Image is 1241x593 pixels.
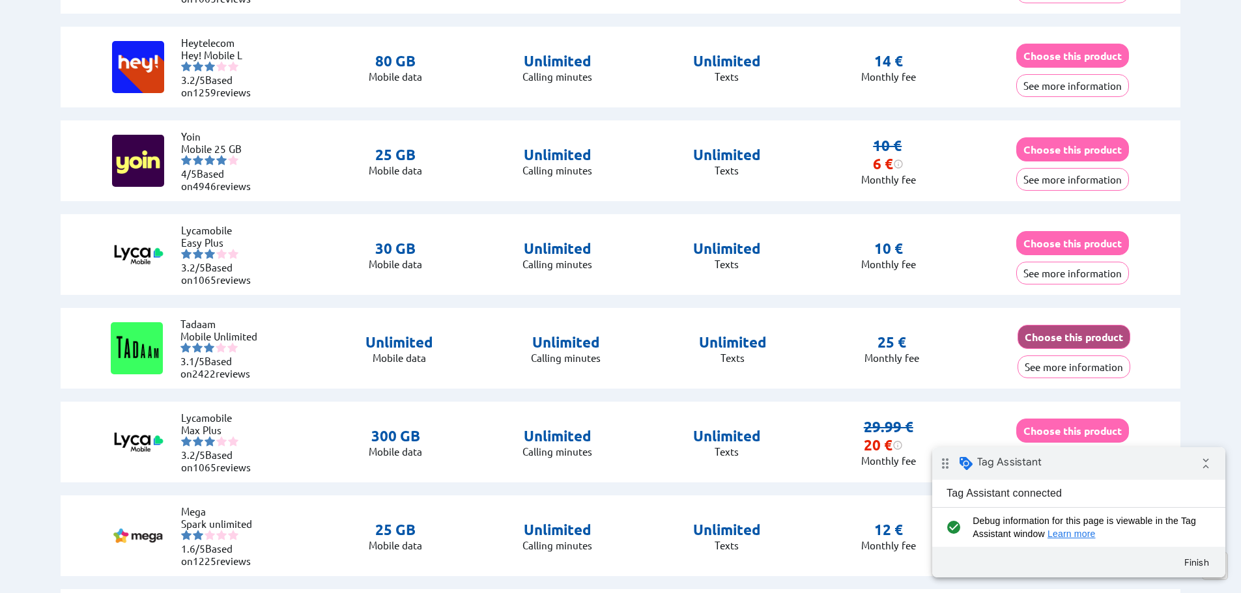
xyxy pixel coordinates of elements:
[112,416,164,468] img: Logo of Lycamobile
[193,180,216,192] span: 4946
[205,436,215,447] img: starnr3
[699,333,767,352] p: Unlimited
[693,70,761,83] p: Texts
[1016,231,1129,255] button: Choose this product
[181,542,259,567] li: Based on reviews
[181,155,192,165] img: starnr1
[874,240,903,258] p: 10 €
[180,355,259,379] li: Based on reviews
[228,249,238,259] img: starnr5
[193,249,203,259] img: starnr2
[369,539,422,551] p: Mobile data
[369,164,422,176] p: Mobile data
[193,273,216,286] span: 1065
[181,411,259,424] li: Lycamobile
[369,146,422,164] p: 25 GB
[1018,331,1130,343] a: Choose this product
[227,342,238,353] img: starnr5
[693,445,761,458] p: Texts
[181,261,259,286] li: Based on reviews
[1016,137,1129,161] button: Choose this product
[531,333,601,352] p: Unlimited
[181,224,259,236] li: Lycamobile
[522,539,592,551] p: Calling minutes
[892,440,903,450] img: information
[112,135,164,187] img: Logo of Yoin
[874,521,903,539] p: 12 €
[1016,424,1129,437] a: Choose this product
[181,74,259,98] li: Based on reviews
[193,86,216,98] span: 1259
[181,167,259,192] li: Based on reviews
[181,249,192,259] img: starnr1
[216,155,227,165] img: starnr4
[181,505,259,517] li: Mega
[861,539,916,551] p: Monthly fee
[228,530,238,540] img: starnr5
[216,530,227,540] img: starnr4
[1016,237,1129,249] a: Choose this product
[693,258,761,270] p: Texts
[365,352,433,364] p: Mobile data
[216,249,227,259] img: starnr4
[181,236,259,249] li: Easy Plus
[181,424,259,436] li: Max Plus
[204,342,214,353] img: starnr3
[861,70,916,83] p: Monthly fee
[365,333,433,352] p: Unlimited
[193,436,203,447] img: starnr2
[115,81,164,92] a: Learn more
[1016,143,1129,156] a: Choose this product
[1016,49,1129,62] a: Choose this product
[193,530,203,540] img: starnr2
[261,3,287,29] i: Collapse debug badge
[369,70,422,83] p: Mobile data
[1018,355,1130,378] button: See more information
[522,240,592,258] p: Unlimited
[180,355,205,367] span: 3.1/5
[369,427,422,445] p: 300 GB
[192,342,203,353] img: starnr2
[180,342,191,353] img: starnr1
[522,52,592,70] p: Unlimited
[45,8,109,21] span: Tag Assistant
[1018,361,1130,373] a: See more information
[181,49,259,61] li: Hey! Mobile L
[877,333,906,352] p: 25 €
[873,137,902,154] s: 10 €
[864,418,913,435] s: 29.99 €
[111,322,163,374] img: Logo of Tadaam
[228,436,238,447] img: starnr5
[112,41,164,93] img: Logo of Heytelecom
[112,510,164,562] img: Logo of Mega
[181,143,259,155] li: Mobile 25 GB
[531,352,601,364] p: Calling minutes
[181,167,197,180] span: 4/5
[873,155,904,173] div: 6 €
[693,146,761,164] p: Unlimited
[522,445,592,458] p: Calling minutes
[181,130,259,143] li: Yoin
[180,330,259,342] li: Mobile Unlimited
[522,427,592,445] p: Unlimited
[216,61,227,72] img: starnr4
[861,173,916,186] p: Monthly fee
[205,155,215,165] img: starnr3
[369,258,422,270] p: Mobile data
[205,530,215,540] img: starnr3
[861,258,916,270] p: Monthly fee
[181,542,205,555] span: 1.6/5
[181,530,192,540] img: starnr1
[216,436,227,447] img: starnr4
[193,555,216,567] span: 1225
[181,61,192,72] img: starnr1
[1016,74,1129,97] button: See more information
[1016,262,1129,284] button: See more information
[181,448,259,473] li: Based on reviews
[181,517,259,530] li: Spark unlimited
[1016,79,1129,92] a: See more information
[1016,173,1129,186] a: See more information
[181,261,205,273] span: 3.2/5
[192,367,216,379] span: 2422
[893,159,904,169] img: information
